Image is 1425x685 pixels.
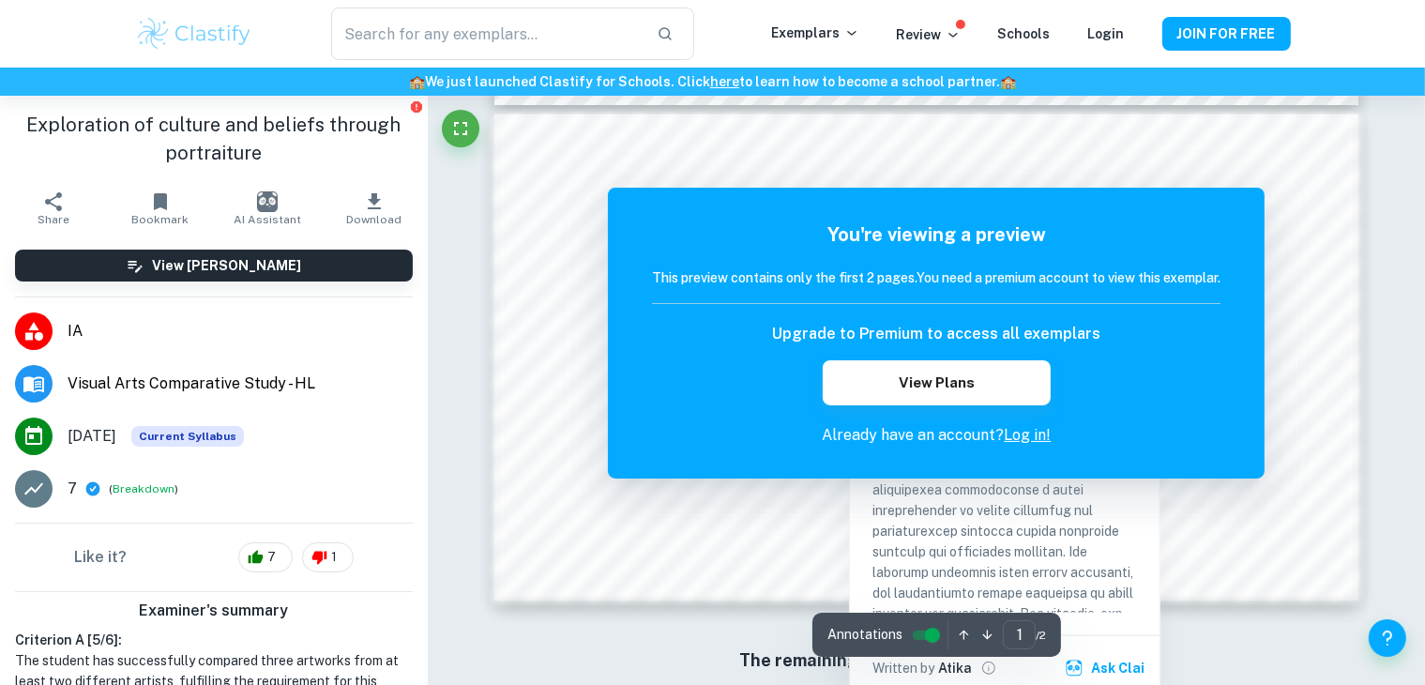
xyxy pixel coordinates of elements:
a: Login [1088,26,1125,41]
input: Search for any exemplars... [331,8,641,60]
button: View Plans [823,360,1050,405]
button: Download [321,182,428,235]
p: 7 [68,478,77,500]
p: Exemplars [772,23,859,43]
button: Ask Clai [1061,651,1152,685]
span: / 2 [1036,627,1046,644]
p: Review [897,24,961,45]
h1: Exploration of culture and beliefs through portraiture [15,111,413,167]
div: This exemplar is based on the current syllabus. Feel free to refer to it for inspiration/ideas wh... [131,426,244,447]
a: Log in! [1004,426,1051,444]
button: JOIN FOR FREE [1162,17,1291,51]
span: Bookmark [131,213,189,226]
span: AI Assistant [234,213,301,226]
span: [DATE] [68,425,116,448]
button: Breakdown [113,480,174,497]
button: Report issue [410,99,424,114]
button: Help and Feedback [1369,619,1406,657]
div: 1 [302,542,354,572]
span: IA [68,320,413,342]
h6: View [PERSON_NAME] [152,255,301,276]
button: View [PERSON_NAME] [15,250,413,282]
span: 🏫 [1000,74,1016,89]
h6: We just launched Clastify for Schools. Click to learn how to become a school partner. [4,71,1421,92]
span: Visual Arts Comparative Study - HL [68,373,413,395]
button: AI Assistant [214,182,321,235]
span: ( ) [109,480,178,498]
span: Share [38,213,69,226]
span: 1 [322,548,348,567]
button: Fullscreen [442,110,479,147]
a: Schools [998,26,1051,41]
p: Already have an account? [652,424,1220,447]
img: AI Assistant [257,191,278,212]
img: clai.svg [1065,659,1084,677]
h6: Upgrade to Premium to access all exemplars [772,323,1100,345]
span: Download [346,213,402,226]
h5: You're viewing a preview [652,221,1220,249]
h6: Criterion A [ 5 / 6 ]: [15,630,413,650]
span: Current Syllabus [131,426,244,447]
span: 7 [258,548,287,567]
h6: Examiner's summary [8,600,420,622]
p: Written by [872,658,934,678]
h6: Atika [938,658,972,678]
span: Annotations [827,625,902,645]
button: View full profile [976,655,1002,681]
h6: This preview contains only the first 2 pages. You need a premium account to view this exemplar. [652,267,1220,288]
div: 7 [238,542,293,572]
h6: Like it? [74,546,127,569]
h6: The remaining pages are not being displayed [532,647,1322,674]
img: Clastify logo [135,15,254,53]
span: 🏫 [409,74,425,89]
button: Bookmark [107,182,214,235]
a: here [710,74,739,89]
